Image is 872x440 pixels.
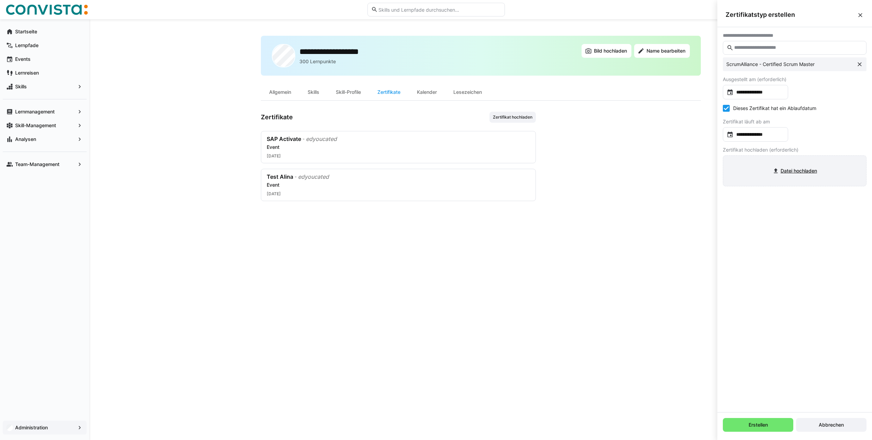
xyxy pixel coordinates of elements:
button: Name bearbeiten [634,44,690,58]
div: Lesezeichen [445,84,490,100]
div: - [295,173,297,180]
button: Abbrechen [796,418,867,432]
button: Zertifikat hochladen [489,112,536,123]
div: Test Alina [267,173,293,180]
eds-checkbox: Dieses Zertifikat hat ein Ablaufdatum [723,105,816,112]
div: Allgemein [261,84,299,100]
div: edyoucated [306,135,337,142]
div: Skill-Profile [328,84,369,100]
button: Erstellen [723,418,793,432]
div: Zertifikate [369,84,409,100]
span: Ausgestellt am (erforderlich) [723,77,786,82]
span: Name bearbeiten [645,47,686,54]
div: Skills [299,84,328,100]
span: Zertifikatstyp erstellen [726,11,857,19]
span: Abbrechen [818,421,845,428]
span: Zertifikat hochladen (erforderlich) [723,147,798,153]
div: [DATE] [267,153,530,159]
span: Bild hochladen [593,47,628,54]
div: SAP Activate [267,135,301,142]
div: ScrumAlliance - Certified Scrum Master [726,61,815,68]
div: Event [267,144,530,151]
input: Skills und Lernpfade durchsuchen… [378,7,501,13]
button: Bild hochladen [582,44,631,58]
span: Erstellen [748,421,769,428]
div: Kalender [409,84,445,100]
div: edyoucated [298,173,329,180]
div: - [302,135,305,142]
p: 300 Lernpunkte [299,58,336,65]
div: Event [267,181,530,188]
span: Zertifikat hochladen [492,114,533,120]
span: Zertifikat läuft ab am [723,119,770,124]
div: [DATE] [267,191,530,197]
h3: Zertifikate [261,113,293,121]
